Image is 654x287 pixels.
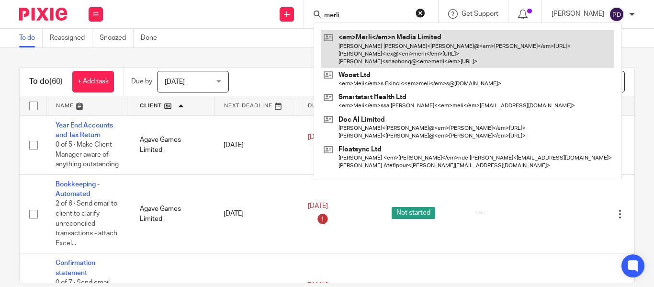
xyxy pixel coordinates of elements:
[130,115,214,174] td: Agave Games Limited
[56,181,100,197] a: Bookkeeping - Automated
[392,207,435,219] span: Not started
[462,11,498,17] span: Get Support
[416,8,425,18] button: Clear
[56,260,95,276] a: Confirmation statement
[476,209,541,218] div: ---
[50,29,92,47] a: Reassigned
[131,77,152,86] p: Due by
[56,122,113,138] a: Year End Accounts and Tax Return
[19,29,43,47] a: To do
[165,79,185,85] span: [DATE]
[130,174,214,253] td: Agave Games Limited
[552,9,604,19] p: [PERSON_NAME]
[72,71,114,92] a: + Add task
[56,201,117,247] span: 2 of 6 · Send email to client to clarify unreconciled transactions - attach Excel...
[609,7,624,22] img: svg%3E
[49,78,63,85] span: (60)
[214,174,298,253] td: [DATE]
[141,29,164,47] a: Done
[308,203,328,210] span: [DATE]
[19,8,67,21] img: Pixie
[308,134,328,141] span: [DATE]
[323,11,409,20] input: Search
[100,29,134,47] a: Snoozed
[56,141,119,168] span: 0 of 5 · Make Client Manager aware of anything outstanding
[214,115,298,174] td: [DATE]
[29,77,63,87] h1: To do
